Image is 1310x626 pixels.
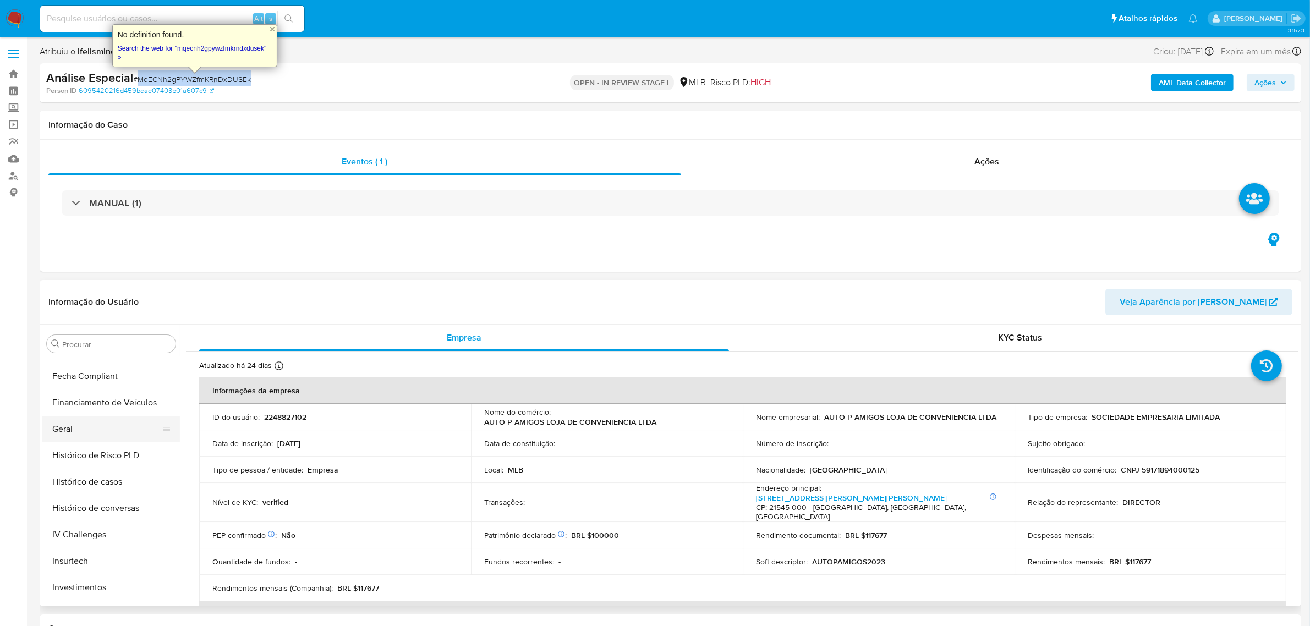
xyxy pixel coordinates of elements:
button: Procurar [51,339,60,348]
p: AUTO P AMIGOS LOJA DE CONVENIENCIA LTDA [824,412,996,422]
p: Despesas mensais : [1028,530,1094,540]
p: - [1089,438,1092,448]
p: CNPJ 59171894000125 [1121,465,1199,475]
p: - [833,438,835,448]
span: KYC Status [999,331,1043,344]
span: Ações [974,155,999,168]
p: AUTOPAMIGOS2023 [812,557,885,567]
h1: Informação do Caso [48,119,1292,130]
p: AUTO P AMIGOS LOJA DE CONVENIENCIA LTDA [484,417,656,427]
span: Veja Aparência por [PERSON_NAME] [1120,289,1267,315]
p: Tipo de pessoa / entidade : [212,465,303,475]
p: 2248827102 [264,412,306,422]
p: Endereço principal : [756,483,821,493]
p: Nível de KYC : [212,497,258,507]
p: - [560,438,562,448]
p: BRL $100000 [571,530,619,540]
span: Atribuiu o [40,46,116,58]
div: MANUAL (1) [62,190,1279,216]
button: IV Challenges [42,521,180,548]
b: Person ID [46,86,76,96]
p: Relação do representante : [1028,497,1118,507]
p: Empresa [308,465,338,475]
p: Fundos recorrentes : [484,557,554,567]
p: Não [281,530,295,540]
span: s [269,13,272,24]
p: Tipo de empresa : [1028,412,1087,422]
span: Alt [254,13,263,24]
button: Geral [42,416,171,442]
p: - [1098,530,1100,540]
input: Procurar [62,339,171,349]
p: Data de inscrição : [212,438,273,448]
span: Expira em um mês [1221,46,1291,58]
p: Nome do comércio : [484,407,551,417]
p: BRL $117677 [1109,557,1151,567]
span: Risco PLD: [711,76,771,89]
h3: MANUAL (1) [89,197,141,209]
button: Investimentos [42,574,180,601]
p: PEP confirmado : [212,530,277,540]
div: Criou: [DATE] [1153,44,1214,59]
a: 6095420216d459beae07403b01a607c9 [79,86,214,96]
p: Soft descriptor : [756,557,808,567]
b: Análise Especial [46,69,133,86]
p: verified [262,497,288,507]
p: laisa.felismino@mercadolivre.com [1224,13,1286,24]
p: [GEOGRAPHIC_DATA] [810,465,887,475]
button: Histórico de Risco PLD [42,442,180,469]
a: Notificações [1188,14,1198,23]
a: [STREET_ADDRESS][PERSON_NAME][PERSON_NAME] [756,492,947,503]
p: Patrimônio declarado : [484,530,567,540]
button: Ações [1247,74,1295,91]
span: Ações [1254,74,1276,91]
button: Financiamento de Veículos [42,389,180,416]
button: Histórico de conversas [42,495,180,521]
p: DIRECTOR [1122,497,1160,507]
button: Veja Aparência por [PERSON_NAME] [1105,289,1292,315]
span: Eventos ( 1 ) [342,155,387,168]
p: BRL $117677 [845,530,887,540]
span: # MqECNh2gPYWZfmKRnDxDUSEk [133,74,251,85]
b: lfelismino [75,45,116,58]
span: HIGH [751,76,771,89]
b: AML Data Collector [1159,74,1226,91]
h4: CP: 21545-000 - [GEOGRAPHIC_DATA], [GEOGRAPHIC_DATA], [GEOGRAPHIC_DATA] [756,503,997,522]
p: - [295,557,297,567]
button: Insurtech [42,548,180,574]
button: Fecha Compliant [42,363,180,389]
p: MLB [508,465,523,475]
p: - [558,557,561,567]
p: Rendimentos mensais : [1028,557,1105,567]
p: Rendimento documental : [756,530,841,540]
p: Transações : [484,497,525,507]
p: Quantidade de fundos : [212,557,290,567]
p: Local : [484,465,503,475]
p: Data de constituição : [484,438,555,448]
p: Atualizado há 24 dias [199,360,272,371]
span: Empresa [447,331,481,344]
p: BRL $117677 [337,583,379,593]
th: Informações da empresa [199,377,1286,404]
p: Nome empresarial : [756,412,820,422]
button: search-icon [277,11,300,26]
p: [DATE] [277,438,300,448]
span: - [1216,44,1219,59]
p: Identificação do comércio : [1028,465,1116,475]
p: SOCIEDADE EMPRESARIA LIMITADA [1092,412,1220,422]
p: OPEN - IN REVIEW STAGE I [570,75,674,90]
p: Número de inscrição : [756,438,829,448]
p: Sujeito obrigado : [1028,438,1085,448]
span: Atalhos rápidos [1119,13,1177,24]
button: Histórico de casos [42,469,180,495]
a: Sair [1290,13,1302,24]
button: AML Data Collector [1151,74,1234,91]
h1: Informação do Usuário [48,296,139,307]
p: Nacionalidade : [756,465,805,475]
div: MLB [678,76,706,89]
p: Rendimentos mensais (Companhia) : [212,583,333,593]
input: Pesquise usuários ou casos... [40,12,304,26]
p: - [529,497,531,507]
p: ID do usuário : [212,412,260,422]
